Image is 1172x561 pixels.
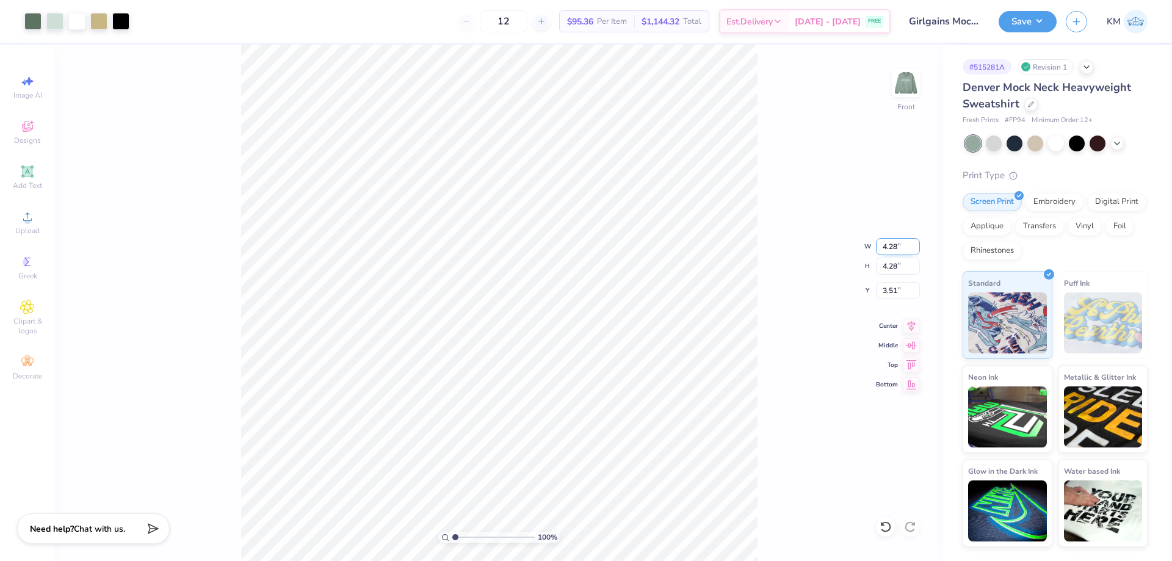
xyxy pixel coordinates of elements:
[1032,115,1093,126] span: Minimum Order: 12 +
[963,217,1011,236] div: Applique
[894,71,918,95] img: Front
[6,316,49,336] span: Clipart & logos
[1124,10,1148,34] img: Karl Michael Narciza
[13,90,42,100] span: Image AI
[1064,386,1143,447] img: Metallic & Glitter Ink
[13,371,42,381] span: Decorate
[18,271,37,281] span: Greek
[726,15,773,28] span: Est. Delivery
[1005,115,1025,126] span: # FP94
[14,136,41,145] span: Designs
[868,17,881,26] span: FREE
[1068,217,1102,236] div: Vinyl
[968,371,998,383] span: Neon Ink
[1064,292,1143,353] img: Puff Ink
[963,242,1022,260] div: Rhinestones
[963,168,1148,183] div: Print Type
[1064,277,1090,289] span: Puff Ink
[1107,15,1121,29] span: KM
[642,15,679,28] span: $1,144.32
[963,115,999,126] span: Fresh Prints
[1015,217,1064,236] div: Transfers
[538,532,557,543] span: 100 %
[1064,480,1143,541] img: Water based Ink
[968,277,1000,289] span: Standard
[13,181,42,190] span: Add Text
[963,59,1011,74] div: # 515281A
[876,380,898,389] span: Bottom
[1064,465,1120,477] span: Water based Ink
[1105,217,1134,236] div: Foil
[999,11,1057,32] button: Save
[1107,10,1148,34] a: KM
[963,193,1022,211] div: Screen Print
[74,523,125,535] span: Chat with us.
[968,465,1038,477] span: Glow in the Dark Ink
[876,341,898,350] span: Middle
[567,15,593,28] span: $95.36
[1087,193,1146,211] div: Digital Print
[15,226,40,236] span: Upload
[968,292,1047,353] img: Standard
[1018,59,1074,74] div: Revision 1
[683,15,701,28] span: Total
[968,386,1047,447] img: Neon Ink
[1064,371,1136,383] span: Metallic & Glitter Ink
[1025,193,1083,211] div: Embroidery
[968,480,1047,541] img: Glow in the Dark Ink
[876,361,898,369] span: Top
[795,15,861,28] span: [DATE] - [DATE]
[480,10,527,32] input: – –
[30,523,74,535] strong: Need help?
[963,80,1131,111] span: Denver Mock Neck Heavyweight Sweatshirt
[900,9,989,34] input: Untitled Design
[597,15,627,28] span: Per Item
[897,101,915,112] div: Front
[876,322,898,330] span: Center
